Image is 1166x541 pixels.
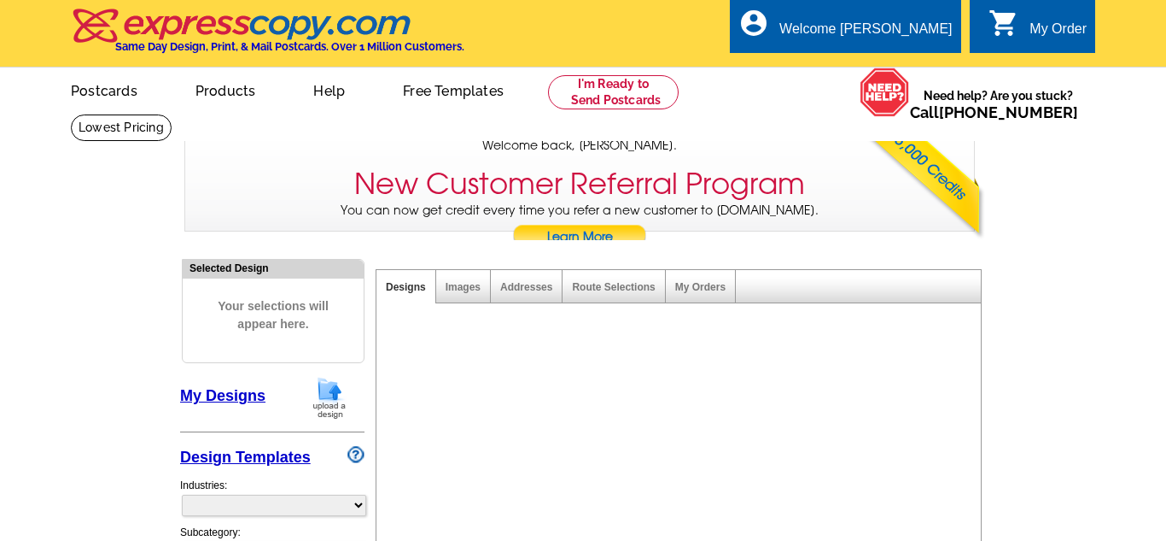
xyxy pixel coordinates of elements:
a: Learn More [512,225,647,250]
span: Welcome back, [PERSON_NAME]. [482,137,677,155]
a: [PHONE_NUMBER] [939,103,1078,121]
a: Images [446,281,481,293]
img: help [860,68,910,117]
i: shopping_cart [988,8,1019,38]
i: account_circle [738,8,769,38]
h3: New Customer Referral Program [354,167,805,202]
p: You can now get credit every time you refer a new customer to [DOMAIN_NAME]. [185,202,974,250]
span: Call [910,103,1078,121]
a: My Orders [675,281,726,293]
a: Same Day Design, Print, & Mail Postcards. Over 1 Million Customers. [71,21,464,53]
div: My Order [1029,21,1087,45]
img: design-wizard-help-icon.png [347,446,364,463]
a: Designs [386,281,426,293]
a: Free Templates [376,69,531,109]
a: Postcards [44,69,165,109]
span: Your selections will appear here. [195,280,351,350]
a: Products [168,69,283,109]
div: Selected Design [183,260,364,276]
div: Industries: [180,469,364,525]
span: Need help? Are you stuck? [910,87,1087,121]
a: Design Templates [180,449,311,466]
img: upload-design [307,376,352,420]
h4: Same Day Design, Print, & Mail Postcards. Over 1 Million Customers. [115,40,464,53]
div: Welcome [PERSON_NAME] [779,21,952,45]
a: Help [286,69,372,109]
a: shopping_cart My Order [988,19,1087,40]
a: My Designs [180,387,265,404]
a: Route Selections [572,281,655,293]
a: Addresses [500,281,552,293]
